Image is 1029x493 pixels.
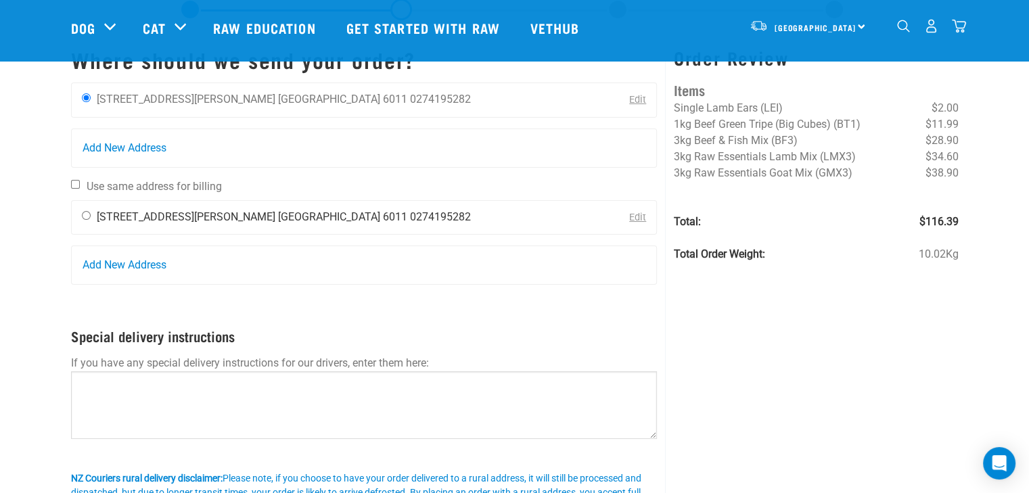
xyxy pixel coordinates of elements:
span: Single Lamb Ears (LEI) [674,101,783,114]
span: 3kg Raw Essentials Lamb Mix (LMX3) [674,150,856,163]
span: Add New Address [83,257,166,273]
strong: Total: [674,215,701,228]
span: Add New Address [83,140,166,156]
img: van-moving.png [750,20,768,32]
span: $11.99 [925,116,958,133]
span: 10.02Kg [918,246,958,262]
span: $116.39 [919,214,958,230]
strong: Total Order Weight: [674,248,765,260]
span: 3kg Beef & Fish Mix (BF3) [674,134,798,147]
a: Cat [143,18,166,38]
a: Dog [71,18,95,38]
span: Use same address for billing [87,180,222,193]
img: home-icon@2x.png [952,19,966,33]
a: Add New Address [72,129,657,167]
li: [STREET_ADDRESS][PERSON_NAME] [97,210,275,223]
div: Open Intercom Messenger [983,447,1015,479]
span: [GEOGRAPHIC_DATA] [775,25,856,30]
span: $34.60 [925,149,958,165]
img: user.png [924,19,938,33]
li: [STREET_ADDRESS][PERSON_NAME] [97,93,275,105]
a: Add New Address [72,246,657,284]
h4: Special delivery instructions [71,328,658,344]
a: Raw Education [200,1,332,55]
b: NZ Couriers rural delivery disclaimer: [71,473,223,484]
li: [GEOGRAPHIC_DATA] 6011 [278,93,407,105]
span: $38.90 [925,165,958,181]
a: Get started with Raw [333,1,517,55]
p: If you have any special delivery instructions for our drivers, enter them here: [71,355,658,371]
span: 1kg Beef Green Tripe (Big Cubes) (BT1) [674,118,861,131]
li: 0274195282 [410,210,471,223]
a: Vethub [517,1,597,55]
span: $28.90 [925,133,958,149]
li: 0274195282 [410,93,471,105]
span: $2.00 [931,100,958,116]
h4: Items [674,79,958,100]
a: Edit [629,212,646,223]
li: [GEOGRAPHIC_DATA] 6011 [278,210,407,223]
a: Edit [629,94,646,105]
span: 3kg Raw Essentials Goat Mix (GMX3) [674,166,852,179]
img: home-icon-1@2x.png [897,20,910,32]
input: Use same address for billing [71,180,80,189]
